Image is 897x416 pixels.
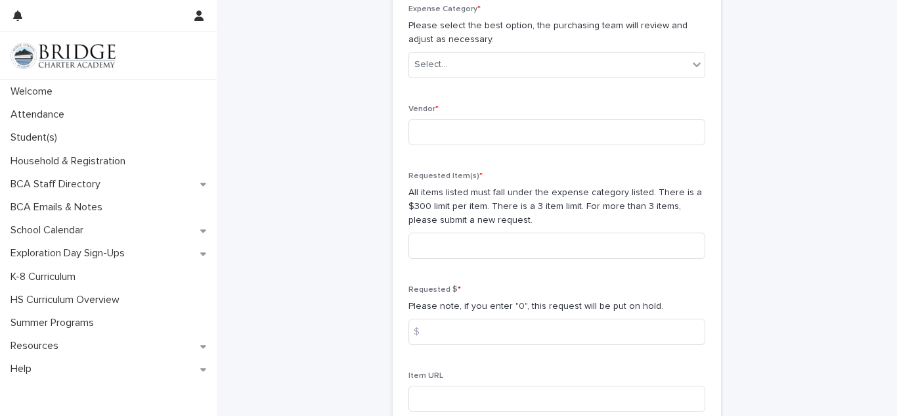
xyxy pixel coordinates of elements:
[408,186,705,227] p: All items listed must fall under the expense category listed. There is a $300 limit per item. The...
[11,43,116,69] img: V1C1m3IdTEidaUdm9Hs0
[5,85,63,98] p: Welcome
[408,300,705,313] p: Please note, if you enter "0", this request will be put on hold.
[5,247,135,260] p: Exploration Day Sign-Ups
[5,155,136,168] p: Household & Registration
[408,172,483,180] span: Requested Item(s)
[5,224,94,237] p: School Calendar
[5,108,75,121] p: Attendance
[5,271,86,283] p: K-8 Curriculum
[408,105,439,113] span: Vendor
[408,286,461,294] span: Requested $
[5,363,42,375] p: Help
[408,19,705,47] p: Please select the best option, the purchasing team will review and adjust as necessary.
[408,5,481,13] span: Expense Category
[408,319,435,345] div: $
[5,201,113,214] p: BCA Emails & Notes
[408,372,443,380] span: Item URL
[5,178,111,191] p: BCA Staff Directory
[5,131,68,144] p: Student(s)
[5,294,130,306] p: HS Curriculum Overview
[414,58,447,72] div: Select...
[5,340,69,352] p: Resources
[5,317,104,329] p: Summer Programs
